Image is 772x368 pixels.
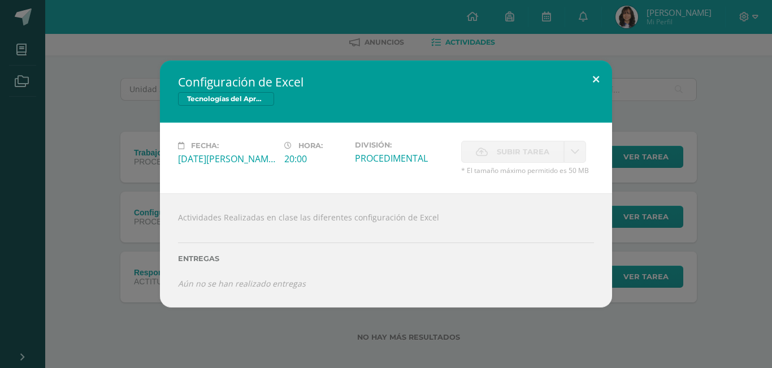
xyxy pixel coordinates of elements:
a: La fecha de entrega ha expirado [564,141,586,163]
div: [DATE][PERSON_NAME] [178,153,275,165]
label: La fecha de entrega ha expirado [461,141,564,163]
span: Fecha: [191,141,219,150]
h2: Configuración de Excel [178,74,594,90]
div: PROCEDIMENTAL [355,152,452,164]
span: Subir tarea [497,141,549,162]
div: Actividades Realizadas en clase las diferentes configuración de Excel [160,193,612,308]
span: Hora: [298,141,323,150]
span: Tecnologías del Aprendizaje y la Comunicación [178,92,274,106]
div: 20:00 [284,153,346,165]
i: Aún no se han realizado entregas [178,278,306,289]
button: Close (Esc) [580,60,612,99]
span: * El tamaño máximo permitido es 50 MB [461,166,594,175]
label: Entregas [178,254,594,263]
label: División: [355,141,452,149]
